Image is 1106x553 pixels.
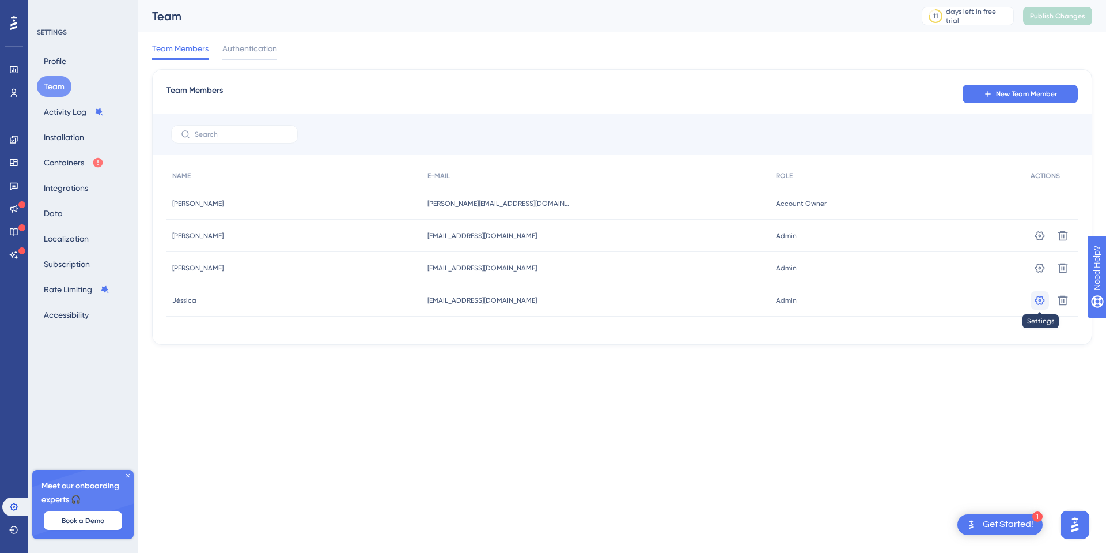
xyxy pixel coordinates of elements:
span: Jéssica [172,296,196,305]
span: [EMAIL_ADDRESS][DOMAIN_NAME] [427,296,537,305]
button: Team [37,76,71,97]
span: Admin [776,264,797,273]
img: launcher-image-alternative-text [964,518,978,532]
span: Team Members [152,42,209,55]
button: Profile [37,51,73,72]
span: Team Members [166,84,223,104]
button: Installation [37,127,91,148]
button: Data [37,203,70,224]
span: [EMAIL_ADDRESS][DOMAIN_NAME] [427,231,537,240]
button: Accessibility [37,304,96,325]
span: Publish Changes [1030,12,1085,21]
div: Team [152,8,893,24]
span: Admin [776,231,797,240]
div: Get Started! [983,518,1033,531]
div: 11 [933,12,938,21]
button: Subscription [37,254,97,274]
span: ROLE [776,171,793,180]
span: Admin [776,296,797,305]
button: Integrations [37,178,95,198]
span: [PERSON_NAME] [172,264,224,273]
button: Publish Changes [1023,7,1092,25]
span: NAME [172,171,191,180]
input: Search [195,130,288,138]
span: Need Help? [27,3,72,17]
div: Open Get Started! checklist, remaining modules: 1 [957,514,1043,535]
span: [PERSON_NAME] [172,199,224,208]
span: [EMAIL_ADDRESS][DOMAIN_NAME] [427,264,537,273]
button: Containers [37,152,111,173]
div: days left in free trial [946,7,1010,25]
span: Book a Demo [62,516,104,525]
span: [PERSON_NAME] [172,231,224,240]
button: New Team Member [963,85,1078,103]
span: Authentication [222,42,277,55]
iframe: UserGuiding AI Assistant Launcher [1058,507,1092,542]
span: ACTIONS [1031,171,1060,180]
button: Localization [37,228,96,249]
span: Meet our onboarding experts 🎧 [41,479,124,507]
button: Book a Demo [44,511,122,530]
span: Account Owner [776,199,827,208]
button: Rate Limiting [37,279,116,300]
div: 1 [1032,511,1043,522]
button: Activity Log [37,101,111,122]
span: [PERSON_NAME][EMAIL_ADDRESS][DOMAIN_NAME] [427,199,571,208]
span: E-MAIL [427,171,450,180]
div: SETTINGS [37,28,130,37]
span: New Team Member [996,89,1057,99]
